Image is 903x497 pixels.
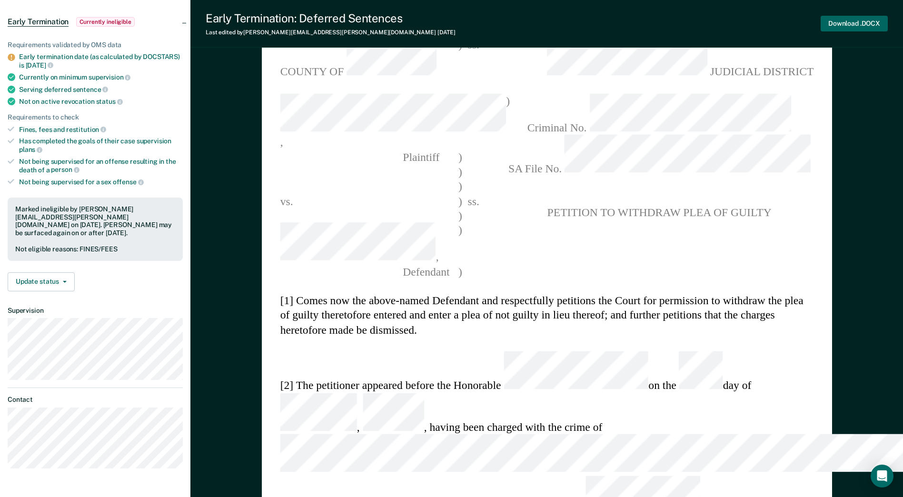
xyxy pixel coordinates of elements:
[8,17,69,27] span: Early Termination
[19,53,183,69] div: Early termination date (as calculated by DOCSTARS) is [DATE]
[458,149,462,164] span: )
[505,206,814,220] pre: PETITION TO WITHDRAW PLEA OF GUILTY
[19,73,183,81] div: Currently on minimum
[458,38,462,80] span: )
[19,125,183,134] div: Fines, fees and
[19,137,183,153] div: Has completed the goals of their case supervision
[8,396,183,404] dt: Contact
[280,293,814,337] section: [1] Comes now the above-named Defendant and respectfully petitions the Court for permission to wi...
[458,208,462,223] span: )
[73,86,109,93] span: sentence
[458,179,462,194] span: )
[462,38,484,80] span: ss.
[66,126,106,133] span: restitution
[51,166,79,173] span: person
[505,38,814,80] span: JUDICIAL DISTRICT
[505,135,814,177] span: SA File No.
[437,29,456,36] span: [DATE]
[8,272,75,291] button: Update status
[280,38,458,80] span: COUNTY OF
[76,17,135,27] span: Currently ineligible
[458,264,462,279] span: )
[458,193,462,208] span: )
[458,223,462,264] span: )
[280,94,506,149] span: ,
[8,41,183,49] div: Requirements validated by OMS data
[206,11,456,25] div: Early Termination: Deferred Sentences
[505,94,814,135] span: Criminal No.
[19,146,42,153] span: plans
[821,16,888,31] button: Download .DOCX
[8,113,183,121] div: Requirements to check
[206,29,456,36] div: Last edited by [PERSON_NAME][EMAIL_ADDRESS][PERSON_NAME][DOMAIN_NAME]
[458,164,462,179] span: )
[462,193,484,208] span: ss.
[280,195,293,207] span: vs.
[8,307,183,315] dt: Supervision
[96,98,123,105] span: status
[280,223,458,264] span: ,
[280,150,439,163] span: Plaintiff
[280,265,449,278] span: Defendant
[19,97,183,106] div: Not on active revocation
[19,178,183,186] div: Not being supervised for a sex
[19,158,183,174] div: Not being supervised for an offense resulting in the death of a
[871,465,893,487] div: Open Intercom Messenger
[113,178,144,186] span: offense
[89,73,130,81] span: supervision
[15,245,175,253] div: Not eligible reasons: FINES/FEES
[19,85,183,94] div: Serving deferred
[15,205,175,237] div: Marked ineligible by [PERSON_NAME][EMAIL_ADDRESS][PERSON_NAME][DOMAIN_NAME] on [DATE]. [PERSON_NA...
